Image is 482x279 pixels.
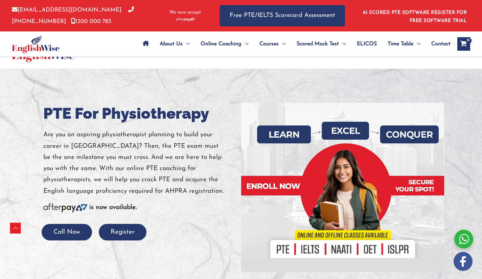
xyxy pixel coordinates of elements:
span: Menu Toggle [413,32,420,56]
span: We now accept [169,9,201,16]
span: Time Table [388,32,413,56]
span: Menu Toggle [183,32,190,56]
span: Online Coaching [201,32,242,56]
a: [EMAIL_ADDRESS][DOMAIN_NAME] [12,7,121,13]
a: View Shopping Cart, empty [457,37,470,51]
span: Menu Toggle [279,32,286,56]
aside: Header Widget 1 [359,5,470,27]
a: Scored Mock TestMenu Toggle [291,32,351,56]
a: Call Now [42,229,92,235]
h1: PTE For Physiotherapy [43,103,236,124]
a: About UsMenu Toggle [154,32,195,56]
span: Contact [431,32,451,56]
a: Time TableMenu Toggle [382,32,426,56]
a: 1300 000 783 [71,19,111,24]
img: white-facebook.png [454,252,473,271]
a: CoursesMenu Toggle [254,32,291,56]
img: Afterpay-Logo [176,18,194,21]
p: Are you an aspiring physiotherapist planning to build your career in [GEOGRAPHIC_DATA]? Then, the... [43,129,236,197]
span: Scored Mock Test [297,32,339,56]
span: Menu Toggle [242,32,249,56]
button: Call Now [42,224,92,240]
b: is now available. [89,204,137,211]
img: Afterpay-Logo [43,203,87,212]
a: Online CoachingMenu Toggle [195,32,254,56]
a: Register [99,229,146,235]
a: ELICOS [351,32,382,56]
span: Menu Toggle [339,32,346,56]
a: [PHONE_NUMBER] [12,7,134,24]
a: AI SCORED PTE SOFTWARE REGISTER FOR FREE SOFTWARE TRIAL [363,10,467,23]
a: Contact [426,32,451,56]
span: Courses [259,32,279,56]
button: Register [99,224,146,240]
nav: Site Navigation: Main Menu [137,32,451,56]
a: Free PTE/IELTS Scorecard Assessment [220,5,345,26]
span: About Us [160,32,183,56]
span: ELICOS [357,32,377,56]
img: cropped-ew-logo [12,35,60,53]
